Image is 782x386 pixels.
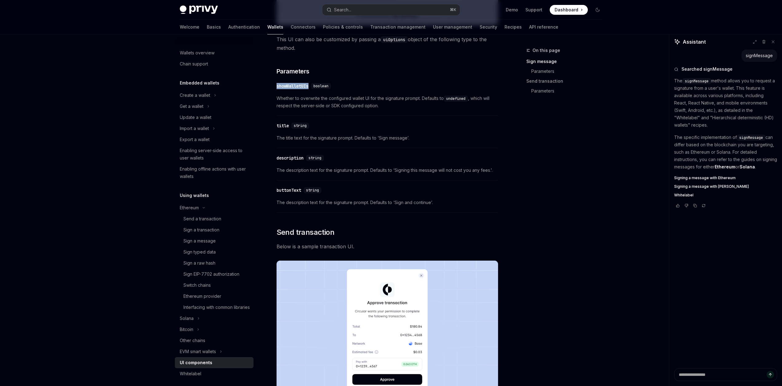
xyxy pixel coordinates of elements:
[180,136,210,143] div: Export a wallet
[180,20,199,34] a: Welcome
[175,258,253,269] a: Sign a raw hash
[180,6,218,14] img: dark logo
[180,60,208,68] div: Chain support
[180,348,216,355] div: EVM smart wallets
[674,77,777,129] p: The method allows you to request a signature from a user's wallet. This feature is available acro...
[175,280,253,291] a: Switch chains
[323,20,363,34] a: Policies & controls
[228,20,260,34] a: Authentication
[175,112,253,123] a: Update a wallet
[674,134,777,171] p: The specific implementation of can differ based on the blockchain you are targeting, such as Ethe...
[175,134,253,145] a: Export a wallet
[306,188,319,193] span: string
[767,371,774,378] button: Send message
[180,147,250,162] div: Enabling server-side access to user wallets
[183,215,221,223] div: Send a transaction
[180,315,194,322] div: Solana
[277,67,309,76] span: Parameters
[175,246,253,258] a: Sign typed data
[526,76,607,86] a: Send transaction
[277,242,498,251] span: Below is a sample transaction UI.
[175,357,253,368] a: UI components
[175,47,253,58] a: Wallets overview
[683,38,706,45] span: Assistant
[175,235,253,246] a: Sign a message
[674,175,777,180] a: Signing a message with Ethereum
[183,293,221,300] div: Ethereum provider
[267,20,283,34] a: Wallets
[183,282,211,289] div: Switch chains
[685,79,709,84] span: signMessage
[180,359,212,366] div: UI components
[555,7,578,13] span: Dashboard
[175,368,253,379] a: Whitelabel
[175,145,253,163] a: Enabling server-side access to user wallets
[529,20,558,34] a: API reference
[277,199,498,206] span: The description text for the signature prompt. Defaults to ‘Sign and continue’.
[531,66,607,76] a: Parameters
[740,164,755,170] a: Solana
[180,204,199,211] div: Ethereum
[506,7,518,13] a: Demo
[175,224,253,235] a: Sign a transaction
[183,270,239,278] div: Sign EIP-7702 authorization
[674,193,777,198] a: Whitelabel
[674,184,749,189] span: Signing a message with [PERSON_NAME]
[505,20,522,34] a: Recipes
[180,49,214,57] div: Wallets overview
[175,213,253,224] a: Send a transaction
[381,36,408,43] code: uiOptions
[180,125,209,132] div: Import a wallet
[180,370,201,377] div: Whitelabel
[322,4,460,15] button: Search...⌘K
[175,163,253,182] a: Enabling offline actions with user wallets
[291,20,316,34] a: Connectors
[180,337,205,344] div: Other chains
[175,269,253,280] a: Sign EIP-7702 authorization
[739,135,763,140] span: signMessage
[277,134,498,142] span: The title text for the signature prompt. Defaults to ‘Sign message’.
[180,79,219,87] h5: Embedded wallets
[207,20,221,34] a: Basics
[277,95,498,109] span: Whether to overwrite the configured wallet UI for the signature prompt. Defaults to , which will ...
[334,6,351,14] div: Search...
[525,7,542,13] a: Support
[277,123,289,129] div: title
[277,83,308,89] div: showWalletUIs
[175,335,253,346] a: Other chains
[183,259,215,267] div: Sign a raw hash
[308,156,321,160] span: string
[277,35,498,52] span: This UI can also be customized by passing a object of the following type to the method.
[277,227,334,237] span: Send transaction
[433,20,472,34] a: User management
[180,165,250,180] div: Enabling offline actions with user wallets
[175,302,253,313] a: Interfacing with common libraries
[180,192,209,199] h5: Using wallets
[277,155,304,161] div: description
[277,167,498,174] span: The description text for the signature prompt. Defaults to ‘Signing this message will not cost yo...
[294,123,307,128] span: string
[313,84,328,89] span: boolean
[370,20,426,34] a: Transaction management
[183,237,216,245] div: Sign a message
[550,5,588,15] a: Dashboard
[674,193,694,198] span: Whitelabel
[715,164,735,170] a: Ethereum
[277,187,301,193] div: buttonText
[180,103,203,110] div: Get a wallet
[180,326,193,333] div: Bitcoin
[183,248,216,256] div: Sign typed data
[526,57,607,66] a: Sign message
[444,96,468,102] code: undefined
[593,5,603,15] button: Toggle dark mode
[183,304,250,311] div: Interfacing with common libraries
[175,58,253,69] a: Chain support
[682,66,733,72] span: Searched signMessage
[674,184,777,189] a: Signing a message with [PERSON_NAME]
[674,175,736,180] span: Signing a message with Ethereum
[531,86,607,96] a: Parameters
[175,291,253,302] a: Ethereum provider
[180,92,210,99] div: Create a wallet
[532,47,560,54] span: On this page
[183,226,219,234] div: Sign a transaction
